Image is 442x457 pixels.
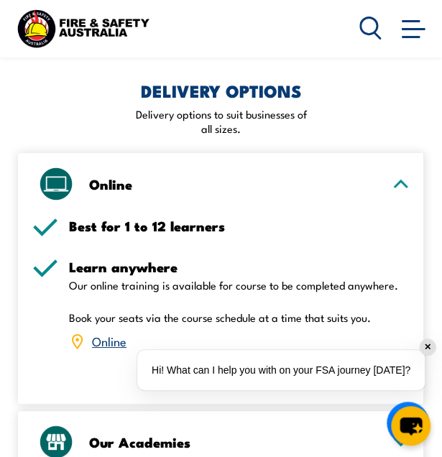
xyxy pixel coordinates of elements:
[69,219,410,233] h5: Best for 1 to 12 learners
[141,83,302,98] h2: DELIVERY OPTIONS
[92,332,126,349] a: Online
[89,435,381,448] h3: Our Academies
[391,406,431,446] button: chat-button
[134,107,308,136] p: Delivery options to suit businesses of all sizes.
[420,339,436,355] div: ✕
[69,260,410,274] h5: Learn anywhere
[69,278,410,292] p: Our online training is available for course to be completed anywhere.
[69,310,410,325] p: Book your seats via the course schedule at a time that suits you.
[137,350,425,390] div: Hi! What can I help you with on your FSA journey [DATE]?
[89,177,381,190] h3: Online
